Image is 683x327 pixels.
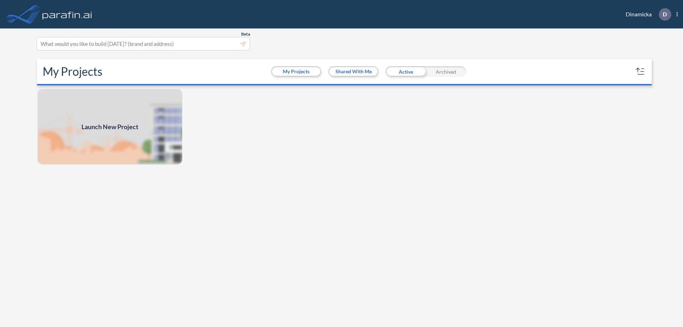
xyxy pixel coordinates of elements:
[241,31,250,37] span: Beta
[272,67,320,76] button: My Projects
[43,65,102,78] h2: My Projects
[329,67,377,76] button: Shared With Me
[663,11,667,17] p: D
[41,7,94,21] img: logo
[81,122,138,132] span: Launch New Project
[37,88,183,165] a: Launch New Project
[635,66,646,77] button: sort
[426,66,466,77] div: Archived
[37,88,183,165] img: add
[386,66,426,77] div: Active
[615,8,678,21] div: Dinamicka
